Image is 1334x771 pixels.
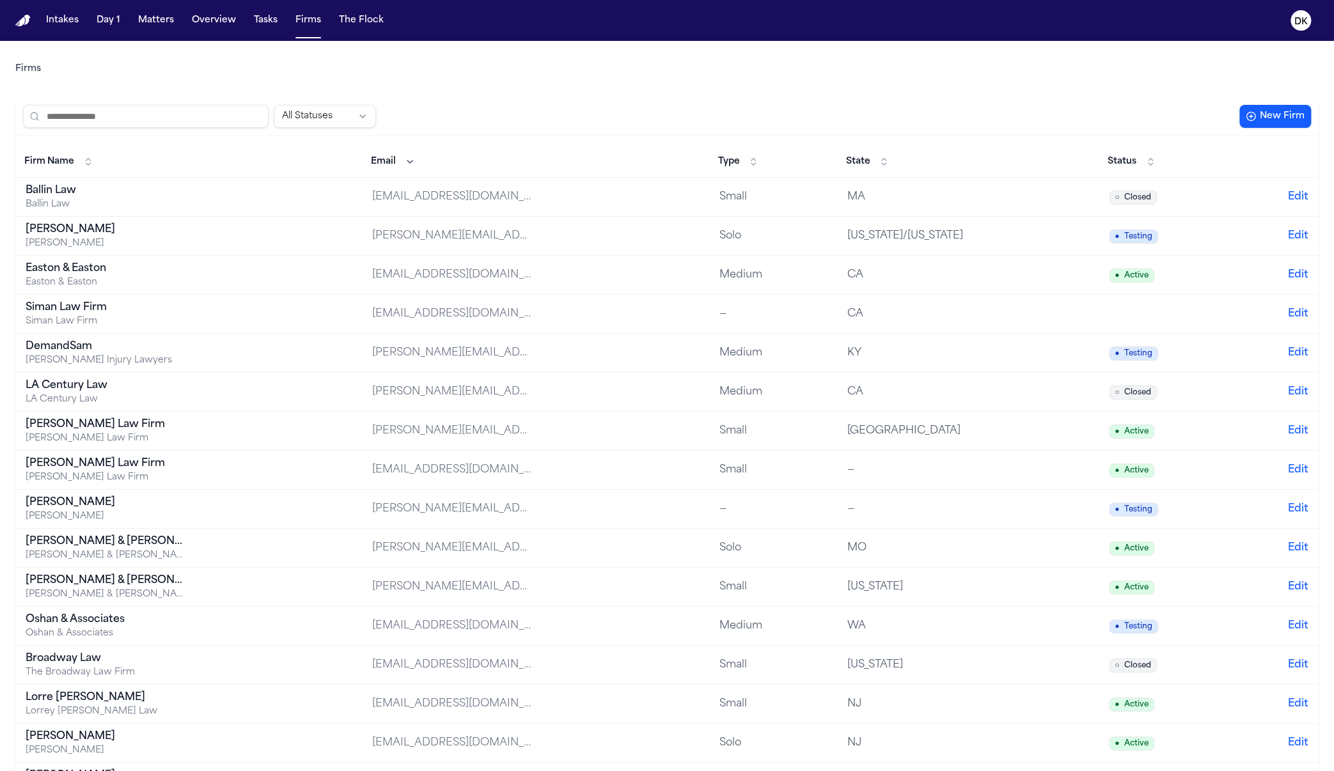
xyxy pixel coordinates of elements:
button: Edit [1288,657,1308,673]
span: Active [1109,541,1154,556]
div: [EMAIL_ADDRESS][DOMAIN_NAME] [372,189,532,205]
div: Siman Law Firm [26,300,185,315]
button: Intakes [41,9,84,32]
div: Solo [719,735,826,751]
span: Testing [1109,502,1158,517]
button: Edit [1288,696,1308,712]
button: Firm Name [18,152,100,172]
span: ● [1115,738,1119,749]
div: Easton & Easton [26,261,185,276]
div: Easton & Easton [26,276,185,289]
span: Testing [1109,619,1158,634]
div: Oshan & Associates [26,612,185,627]
a: Home [15,15,31,27]
div: The Broadway Law Firm [26,666,185,679]
span: ○ [1115,387,1119,398]
div: [EMAIL_ADDRESS][DOMAIN_NAME] [372,657,532,673]
div: NJ [847,696,1007,712]
div: CA [847,306,1007,322]
button: State [839,152,895,172]
div: [PERSON_NAME] & [PERSON_NAME] [US_STATE] Car Accident Lawyers [26,549,185,562]
div: Lorrey [PERSON_NAME] Law [26,705,185,718]
button: Edit [1288,540,1308,556]
div: [PERSON_NAME] [26,729,185,744]
div: [PERSON_NAME][EMAIL_ADDRESS][DOMAIN_NAME] [372,384,532,400]
div: [PERSON_NAME][EMAIL_ADDRESS][DOMAIN_NAME] [372,228,532,244]
span: ● [1115,231,1119,242]
button: Edit [1288,228,1308,244]
span: ● [1115,543,1119,554]
img: Finch Logo [15,15,31,27]
div: NJ [847,735,1007,751]
div: Solo [719,228,826,244]
button: Edit [1288,579,1308,595]
div: — [847,462,1007,478]
div: WA [847,618,1007,634]
div: [EMAIL_ADDRESS][DOMAIN_NAME] [372,462,532,478]
div: Siman Law Firm [26,315,185,328]
div: [EMAIL_ADDRESS][DOMAIN_NAME] [372,618,532,634]
button: The Flock [334,9,389,32]
div: Ballin Law [26,183,185,198]
span: Active [1109,580,1154,595]
button: Matters [133,9,179,32]
span: Firm Name [24,155,74,168]
a: Firms [15,63,41,75]
button: Edit [1288,345,1308,361]
div: Ballin Law [26,198,185,211]
div: [PERSON_NAME][EMAIL_ADDRESS][DOMAIN_NAME] [372,423,532,439]
div: Solo [719,540,826,556]
div: [PERSON_NAME] Injury Lawyers [26,354,185,367]
span: ● [1115,348,1119,359]
span: Type [718,155,739,168]
span: Active [1109,736,1154,751]
button: Edit [1288,462,1308,478]
span: Closed [1109,658,1157,673]
div: [PERSON_NAME] [26,744,185,757]
div: [PERSON_NAME] & [PERSON_NAME] [26,534,185,549]
div: Medium [719,384,826,400]
div: Medium [719,267,826,283]
div: Small [719,462,826,478]
div: [PERSON_NAME] & [PERSON_NAME] [26,573,185,588]
span: ○ [1115,660,1119,671]
span: Active [1109,697,1154,712]
span: Active [1109,269,1154,283]
div: Small [719,423,826,439]
span: ● [1115,426,1119,437]
div: — [847,501,1007,517]
div: [PERSON_NAME][EMAIL_ADDRESS][DOMAIN_NAME] [372,579,532,595]
nav: Breadcrumb [15,63,41,75]
div: [PERSON_NAME] [26,237,185,250]
div: Oshan & Associates [26,627,185,640]
div: [EMAIL_ADDRESS][DOMAIN_NAME] [372,306,532,322]
span: Status [1108,155,1136,168]
div: LA Century Law [26,393,185,406]
span: ● [1115,699,1119,710]
button: Day 1 [91,9,125,32]
span: Testing [1109,347,1158,361]
div: Small [719,579,826,595]
span: ○ [1115,192,1119,203]
button: Firms [290,9,326,32]
span: ● [1115,504,1119,515]
span: Active [1109,463,1154,478]
div: [EMAIL_ADDRESS][DOMAIN_NAME] [372,696,532,712]
div: Lorre [PERSON_NAME] [26,690,185,705]
button: Type [711,152,765,172]
div: [US_STATE]/[US_STATE] [847,228,1007,244]
div: CA [847,267,1007,283]
div: Medium [719,345,826,361]
div: [EMAIL_ADDRESS][DOMAIN_NAME] [372,735,532,751]
div: KY [847,345,1007,361]
span: ● [1115,582,1119,593]
button: Edit [1288,423,1308,439]
div: [PERSON_NAME][EMAIL_ADDRESS][DOMAIN_NAME] [372,345,532,361]
button: Overview [187,9,241,32]
div: [US_STATE] [847,657,1007,673]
